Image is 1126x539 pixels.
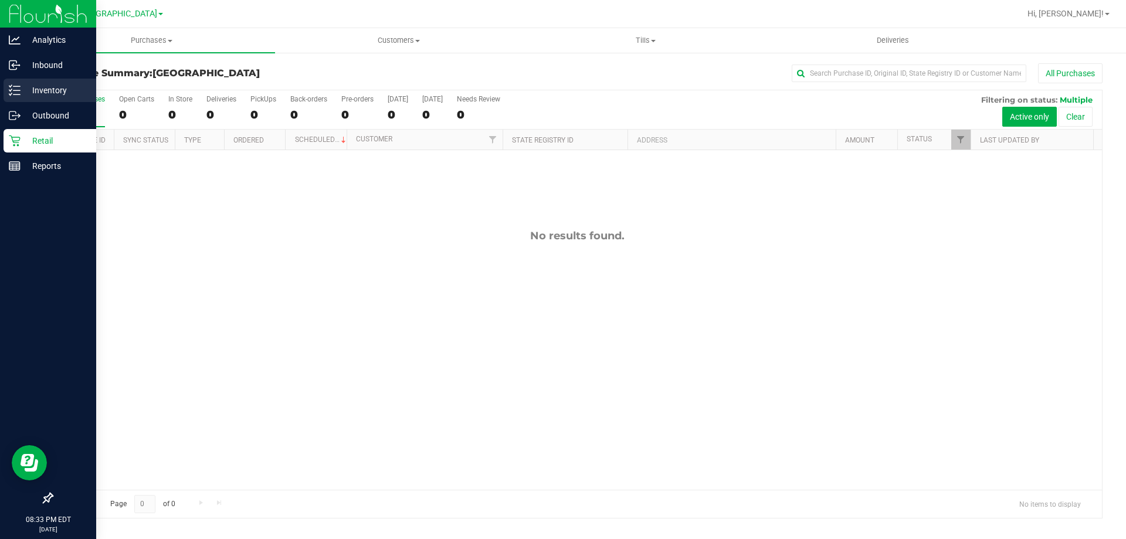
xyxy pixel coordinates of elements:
[5,514,91,525] p: 08:33 PM EDT
[522,28,769,53] a: Tills
[9,135,21,147] inline-svg: Retail
[9,34,21,46] inline-svg: Analytics
[341,95,374,103] div: Pre-orders
[275,28,522,53] a: Customers
[422,95,443,103] div: [DATE]
[457,95,500,103] div: Needs Review
[119,95,154,103] div: Open Carts
[981,95,1057,104] span: Filtering on status:
[457,108,500,121] div: 0
[769,28,1016,53] a: Deliveries
[295,135,348,144] a: Scheduled
[861,35,925,46] span: Deliveries
[1060,95,1093,104] span: Multiple
[1027,9,1104,18] span: Hi, [PERSON_NAME]!
[206,108,236,121] div: 0
[1002,107,1057,127] button: Active only
[5,525,91,534] p: [DATE]
[206,95,236,103] div: Deliveries
[233,136,264,144] a: Ordered
[100,495,185,513] span: Page of 0
[12,445,47,480] iframe: Resource center
[21,159,91,173] p: Reports
[123,136,168,144] a: Sync Status
[276,35,521,46] span: Customers
[290,108,327,121] div: 0
[483,130,503,150] a: Filter
[951,130,971,150] a: Filter
[28,28,275,53] a: Purchases
[792,65,1026,82] input: Search Purchase ID, Original ID, State Registry ID or Customer Name...
[907,135,932,143] a: Status
[250,95,276,103] div: PickUps
[168,108,192,121] div: 0
[28,35,275,46] span: Purchases
[1038,63,1103,83] button: All Purchases
[21,109,91,123] p: Outbound
[21,134,91,148] p: Retail
[52,229,1102,242] div: No results found.
[9,110,21,121] inline-svg: Outbound
[512,136,574,144] a: State Registry ID
[980,136,1039,144] a: Last Updated By
[388,95,408,103] div: [DATE]
[21,33,91,47] p: Analytics
[290,95,327,103] div: Back-orders
[168,95,192,103] div: In Store
[184,136,201,144] a: Type
[21,83,91,97] p: Inventory
[523,35,768,46] span: Tills
[628,130,836,150] th: Address
[250,108,276,121] div: 0
[356,135,392,143] a: Customer
[341,108,374,121] div: 0
[1059,107,1093,127] button: Clear
[422,108,443,121] div: 0
[845,136,874,144] a: Amount
[9,160,21,172] inline-svg: Reports
[77,9,157,19] span: [GEOGRAPHIC_DATA]
[9,84,21,96] inline-svg: Inventory
[21,58,91,72] p: Inbound
[152,67,260,79] span: [GEOGRAPHIC_DATA]
[9,59,21,71] inline-svg: Inbound
[1010,495,1090,513] span: No items to display
[52,68,402,79] h3: Purchase Summary:
[388,108,408,121] div: 0
[119,108,154,121] div: 0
